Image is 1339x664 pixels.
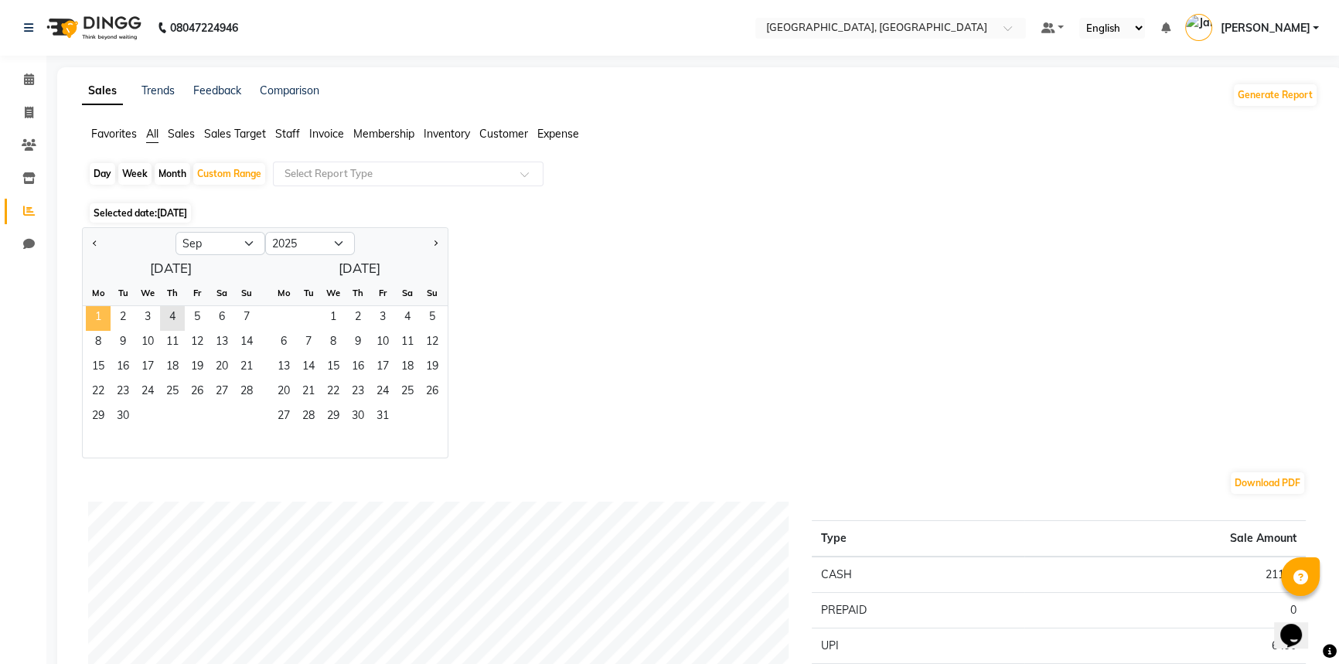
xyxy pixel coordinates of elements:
[111,356,135,380] div: Tuesday, September 16, 2025
[111,306,135,331] span: 2
[271,380,296,405] span: 20
[370,281,395,305] div: Fr
[321,281,346,305] div: We
[185,380,210,405] div: Friday, September 26, 2025
[346,356,370,380] div: Thursday, October 16, 2025
[135,281,160,305] div: We
[111,380,135,405] div: Tuesday, September 23, 2025
[160,281,185,305] div: Th
[395,380,420,405] span: 25
[160,380,185,405] div: Thursday, September 25, 2025
[420,281,445,305] div: Su
[185,380,210,405] span: 26
[135,356,160,380] span: 17
[346,356,370,380] span: 16
[146,127,158,141] span: All
[160,356,185,380] span: 18
[86,356,111,380] div: Monday, September 15, 2025
[111,331,135,356] span: 9
[118,163,152,185] div: Week
[234,281,259,305] div: Su
[90,203,191,223] span: Selected date:
[210,331,234,356] div: Saturday, September 13, 2025
[234,356,259,380] span: 21
[812,628,1024,664] td: UPI
[395,356,420,380] div: Saturday, October 18, 2025
[160,380,185,405] span: 25
[321,331,346,356] span: 8
[321,306,346,331] div: Wednesday, October 1, 2025
[234,380,259,405] div: Sunday, September 28, 2025
[111,306,135,331] div: Tuesday, September 2, 2025
[395,306,420,331] span: 4
[370,405,395,430] span: 31
[86,405,111,430] span: 29
[168,127,195,141] span: Sales
[86,331,111,356] div: Monday, September 8, 2025
[82,77,123,105] a: Sales
[395,331,420,356] span: 11
[321,380,346,405] span: 22
[86,281,111,305] div: Mo
[271,405,296,430] span: 27
[260,83,319,97] a: Comparison
[265,232,355,255] select: Select year
[271,331,296,356] div: Monday, October 6, 2025
[353,127,414,141] span: Membership
[370,356,395,380] div: Friday, October 17, 2025
[420,380,445,405] span: 26
[160,306,185,331] span: 4
[271,380,296,405] div: Monday, October 20, 2025
[210,331,234,356] span: 13
[234,380,259,405] span: 28
[185,331,210,356] span: 12
[346,306,370,331] span: 2
[1024,521,1306,557] th: Sale Amount
[296,405,321,430] div: Tuesday, October 28, 2025
[395,306,420,331] div: Saturday, October 4, 2025
[296,380,321,405] span: 21
[160,356,185,380] div: Thursday, September 18, 2025
[370,306,395,331] div: Friday, October 3, 2025
[346,380,370,405] span: 23
[420,356,445,380] div: Sunday, October 19, 2025
[309,127,344,141] span: Invoice
[210,306,234,331] div: Saturday, September 6, 2025
[210,380,234,405] span: 27
[234,306,259,331] span: 7
[346,331,370,356] span: 9
[90,163,115,185] div: Day
[812,557,1024,593] td: CASH
[395,380,420,405] div: Saturday, October 25, 2025
[1274,602,1324,649] iframe: chat widget
[135,331,160,356] span: 10
[296,380,321,405] div: Tuesday, October 21, 2025
[420,356,445,380] span: 19
[111,405,135,430] span: 30
[185,281,210,305] div: Fr
[1231,472,1304,494] button: Download PDF
[479,127,528,141] span: Customer
[812,593,1024,628] td: PREPAID
[395,331,420,356] div: Saturday, October 11, 2025
[111,281,135,305] div: Tu
[91,127,137,141] span: Favorites
[395,281,420,305] div: Sa
[420,306,445,331] span: 5
[86,306,111,331] div: Monday, September 1, 2025
[210,380,234,405] div: Saturday, September 27, 2025
[370,356,395,380] span: 17
[346,306,370,331] div: Thursday, October 2, 2025
[160,331,185,356] div: Thursday, September 11, 2025
[370,380,395,405] div: Friday, October 24, 2025
[86,306,111,331] span: 1
[1024,593,1306,628] td: 0
[321,380,346,405] div: Wednesday, October 22, 2025
[346,281,370,305] div: Th
[271,356,296,380] div: Monday, October 13, 2025
[111,356,135,380] span: 16
[234,306,259,331] div: Sunday, September 7, 2025
[135,331,160,356] div: Wednesday, September 10, 2025
[1024,557,1306,593] td: 21180
[271,356,296,380] span: 13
